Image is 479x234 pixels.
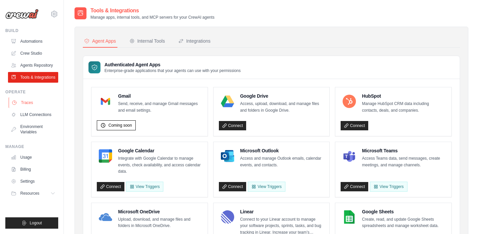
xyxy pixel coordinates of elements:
[240,155,324,168] p: Access and manage Outlook emails, calendar events, and contacts.
[5,144,58,149] div: Manage
[129,38,165,44] div: Internal Tools
[84,38,116,44] div: Agent Apps
[118,208,202,215] h4: Microsoft OneDrive
[118,147,202,154] h4: Google Calendar
[128,35,166,48] button: Internal Tools
[8,36,58,47] a: Automations
[20,191,39,196] span: Resources
[370,182,407,192] : View Triggers
[99,210,112,224] img: Microsoft OneDrive Logo
[343,95,356,108] img: HubSpot Logo
[126,182,163,192] button: View Triggers
[9,97,59,108] a: Traces
[5,89,58,95] div: Operate
[5,9,39,19] img: Logo
[219,121,246,130] a: Connect
[240,208,324,215] h4: Linear
[8,152,58,163] a: Usage
[90,15,215,20] p: Manage apps, internal tools, and MCP servers for your CrewAI agents
[341,182,368,191] a: Connect
[240,93,324,99] h4: Google Drive
[99,95,112,108] img: Gmail Logo
[8,164,58,175] a: Billing
[8,188,58,199] button: Resources
[5,217,58,229] button: Logout
[5,28,58,33] div: Build
[221,95,234,108] img: Google Drive Logo
[240,101,324,114] p: Access, upload, download, and manage files and folders in Google Drive.
[99,149,112,163] img: Google Calendar Logo
[362,155,446,168] p: Access Teams data, send messages, create meetings, and manage channels.
[8,72,58,83] a: Tools & Integrations
[219,182,246,191] a: Connect
[118,101,202,114] p: Send, receive, and manage Gmail messages and email settings.
[362,147,446,154] h4: Microsoft Teams
[221,210,234,224] img: Linear Logo
[8,48,58,59] a: Crew Studio
[30,220,42,226] span: Logout
[83,35,117,48] button: Agent Apps
[118,93,202,99] h4: Gmail
[362,208,446,215] h4: Google Sheets
[8,176,58,187] a: Settings
[248,182,285,192] : View Triggers
[362,216,446,229] p: Create, read, and update Google Sheets spreadsheets and manage worksheet data.
[108,123,132,128] span: Coming soon
[362,93,446,99] h4: HubSpot
[8,109,58,120] a: LLM Connections
[177,35,212,48] button: Integrations
[104,61,241,68] h3: Authenticated Agent Apps
[341,121,368,130] a: Connect
[118,155,202,175] p: Integrate with Google Calendar to manage events, check availability, and access calendar data.
[240,147,324,154] h4: Microsoft Outlook
[178,38,211,44] div: Integrations
[8,60,58,71] a: Agents Repository
[343,149,356,163] img: Microsoft Teams Logo
[343,210,356,224] img: Google Sheets Logo
[221,149,234,163] img: Microsoft Outlook Logo
[362,101,446,114] p: Manage HubSpot CRM data including contacts, deals, and companies.
[104,68,241,73] p: Enterprise-grade applications that your agents can use with your permissions
[8,121,58,137] a: Environment Variables
[97,182,124,191] a: Connect
[90,7,215,15] h2: Tools & Integrations
[118,216,202,229] p: Upload, download, and manage files and folders in Microsoft OneDrive.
